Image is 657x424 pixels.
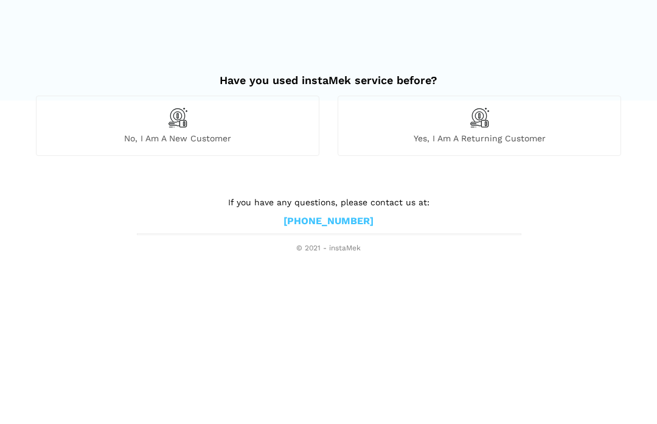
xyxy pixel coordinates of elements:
[36,62,621,87] h2: Have you used instaMek service before?
[137,196,520,209] p: If you have any questions, please contact us at:
[283,215,374,228] a: [PHONE_NUMBER]
[338,133,620,144] span: Yes, I am a returning customer
[36,133,319,144] span: No, I am a new customer
[137,244,520,253] span: © 2021 - instaMek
